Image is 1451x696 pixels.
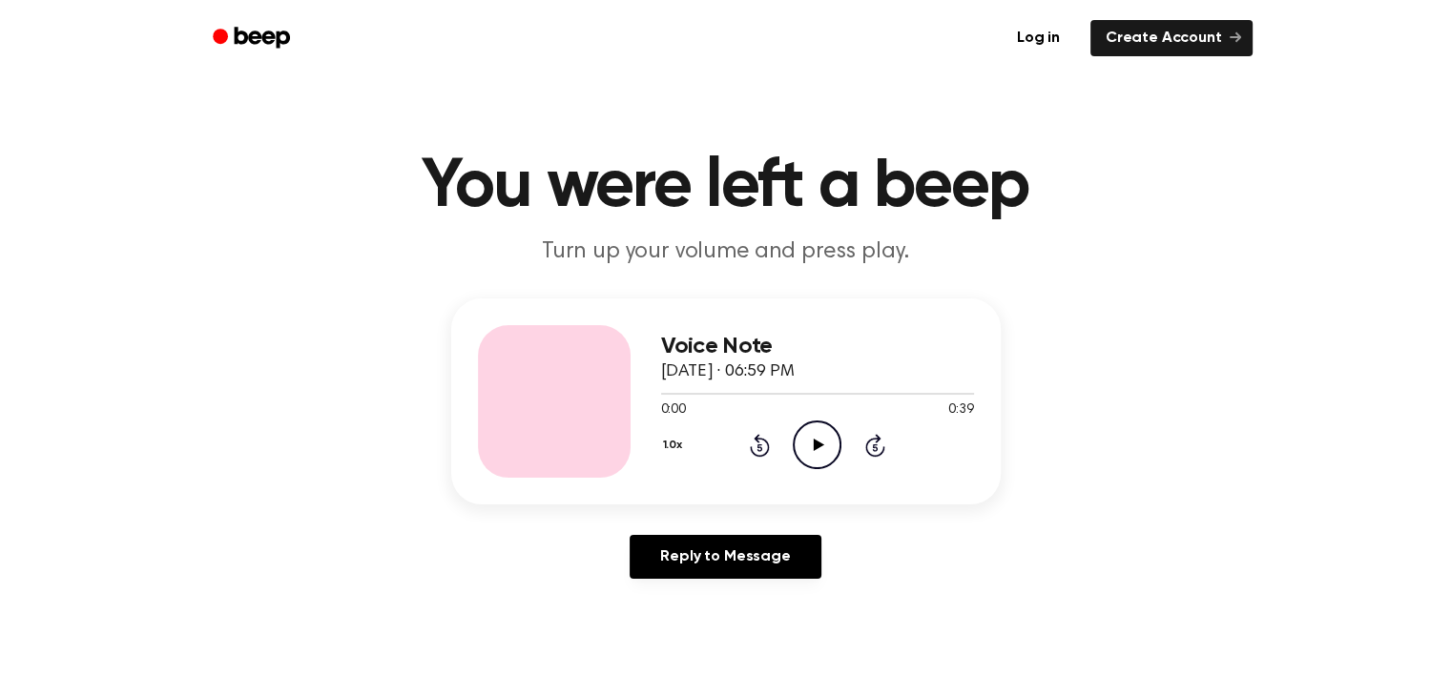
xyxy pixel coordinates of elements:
h1: You were left a beep [238,153,1214,221]
a: Reply to Message [630,535,820,579]
a: Beep [199,20,307,57]
p: Turn up your volume and press play. [360,236,1092,268]
button: 1.0x [661,429,690,461]
span: 0:39 [948,400,973,420]
span: 0:00 [661,400,686,420]
h3: Voice Note [661,334,974,359]
a: Create Account [1090,20,1253,56]
a: Log in [998,16,1079,60]
span: [DATE] · 06:59 PM [661,363,795,380]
